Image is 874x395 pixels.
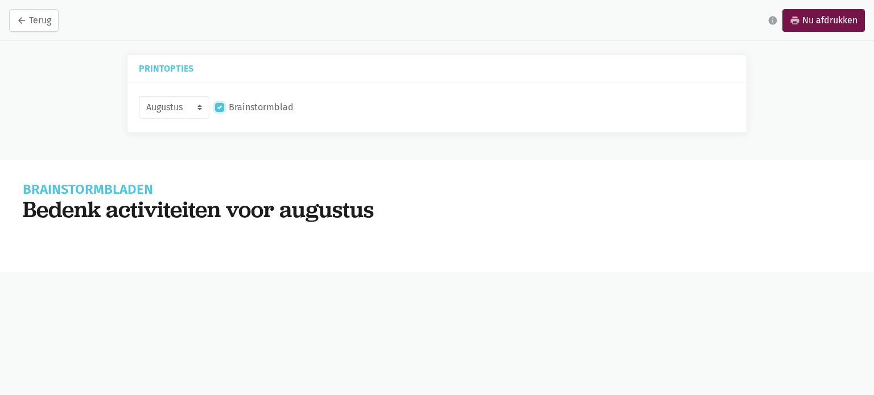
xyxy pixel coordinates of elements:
i: arrow_back [17,15,27,26]
a: arrow_backTerug [9,9,59,32]
i: print [790,15,800,26]
h1: Bedenk activiteiten voor augustus [23,196,851,222]
label: Brainstormblad [229,100,294,115]
a: printNu afdrukken [782,9,865,32]
i: info [768,15,778,26]
h5: Printopties [139,64,735,73]
h1: Brainstormbladen [23,183,851,196]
